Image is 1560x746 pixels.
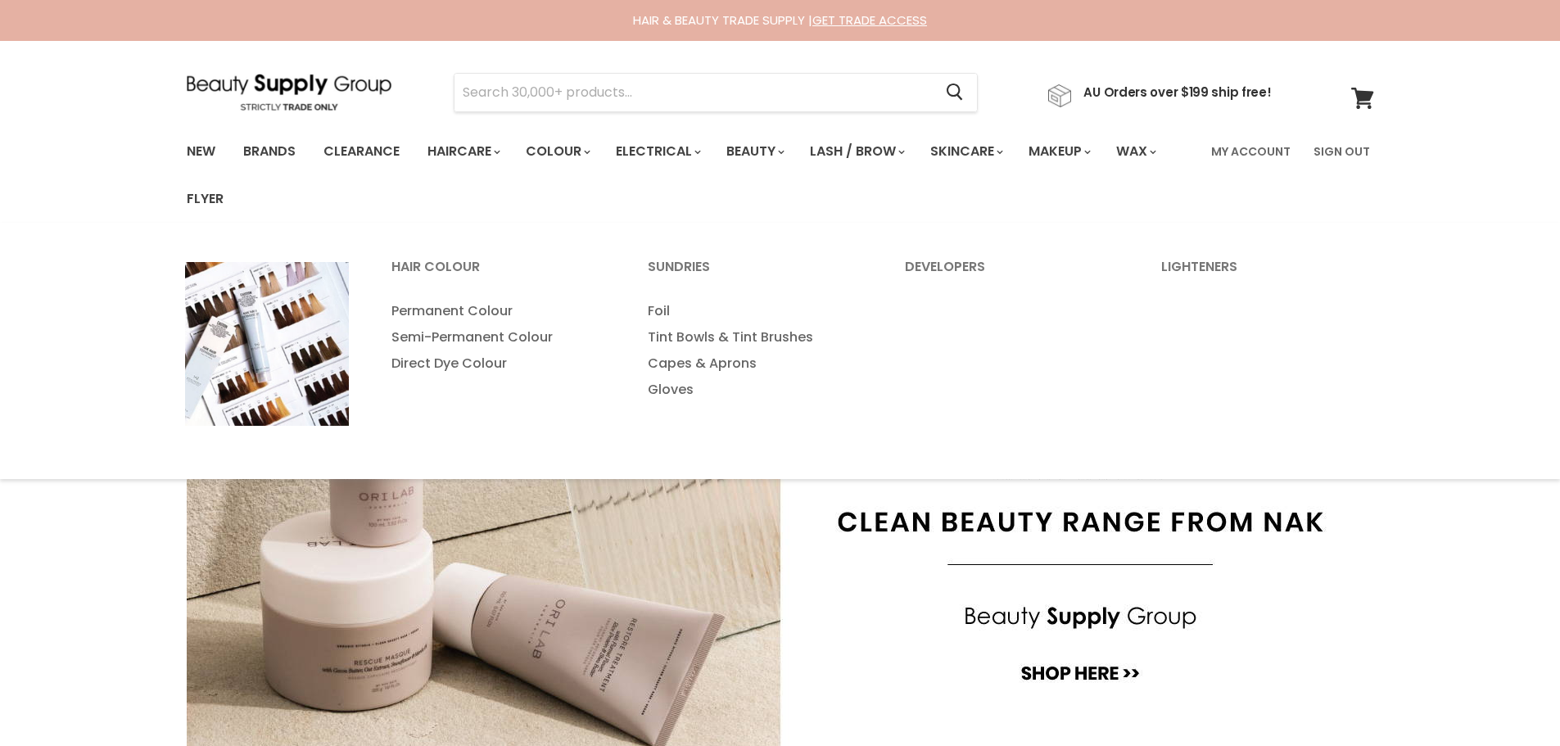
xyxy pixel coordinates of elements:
a: New [174,134,228,169]
a: Tint Bowls & Tint Brushes [627,324,881,350]
a: GET TRADE ACCESS [812,11,927,29]
a: Capes & Aprons [627,350,881,377]
a: Flyer [174,182,236,216]
div: HAIR & BEAUTY TRADE SUPPLY | [166,12,1395,29]
nav: Main [166,128,1395,223]
a: Hair Colour [371,254,625,295]
ul: Main menu [371,298,625,377]
a: My Account [1201,134,1300,169]
a: Direct Dye Colour [371,350,625,377]
a: Wax [1104,134,1166,169]
a: Sign Out [1304,134,1380,169]
a: Skincare [918,134,1013,169]
a: Haircare [415,134,510,169]
button: Search [934,74,977,111]
a: Foil [627,298,881,324]
a: Beauty [714,134,794,169]
a: Makeup [1016,134,1101,169]
a: Brands [231,134,308,169]
a: Semi-Permanent Colour [371,324,625,350]
form: Product [454,73,978,112]
a: Gloves [627,377,881,403]
a: Sundries [627,254,881,295]
a: Electrical [604,134,711,169]
input: Search [454,74,934,111]
a: Lighteners [1141,254,1395,295]
a: Clearance [311,134,412,169]
a: Colour [513,134,600,169]
a: Permanent Colour [371,298,625,324]
ul: Main menu [627,298,881,403]
ul: Main menu [174,128,1201,223]
a: Lash / Brow [798,134,915,169]
a: Developers [884,254,1138,295]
